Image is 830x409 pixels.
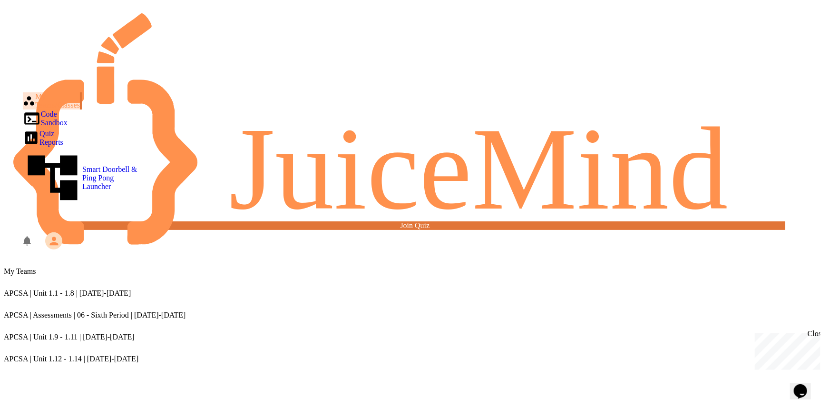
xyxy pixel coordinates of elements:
[4,276,826,298] div: APCSA | Unit 1.1 - 1.8 | [DATE]-[DATE]
[4,289,826,298] div: APCSA | Unit 1.1 - 1.8 | [DATE]-[DATE]
[13,13,817,245] img: logo-orange.svg
[23,148,142,209] a: Smart Doorbell & Ping Pong Launcher
[23,110,68,130] a: Code Sandbox
[4,267,36,276] div: My Teams
[4,341,826,363] div: APCSA | Unit 1.12 - 1.14 | [DATE]-[DATE]
[23,92,82,110] a: My Teams/Classes
[4,4,66,60] div: Chat with us now!Close
[751,329,820,370] iframe: chat widget
[4,319,826,341] div: APCSA | Unit 1.9 - 1.11 | [DATE]-[DATE]
[4,333,826,341] div: APCSA | Unit 1.9 - 1.11 | [DATE]-[DATE]
[790,371,820,399] iframe: chat widget
[4,355,826,363] div: APCSA | Unit 1.12 - 1.14 | [DATE]-[DATE]
[4,233,35,249] div: My Notifications
[23,130,63,147] div: Quiz Reports
[23,130,63,149] a: Quiz Reports
[35,230,65,252] div: My Account
[23,110,68,128] div: Code Sandbox
[23,92,80,110] div: My Teams/Classes
[45,221,785,230] a: Join Quiz
[23,148,142,208] div: Smart Doorbell & Ping Pong Launcher
[4,311,826,319] div: APCSA | Assessments | 06 - Sixth Period | [DATE]-[DATE]
[4,298,826,319] div: APCSA | Assessments | 06 - Sixth Period | [DATE]-[DATE]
